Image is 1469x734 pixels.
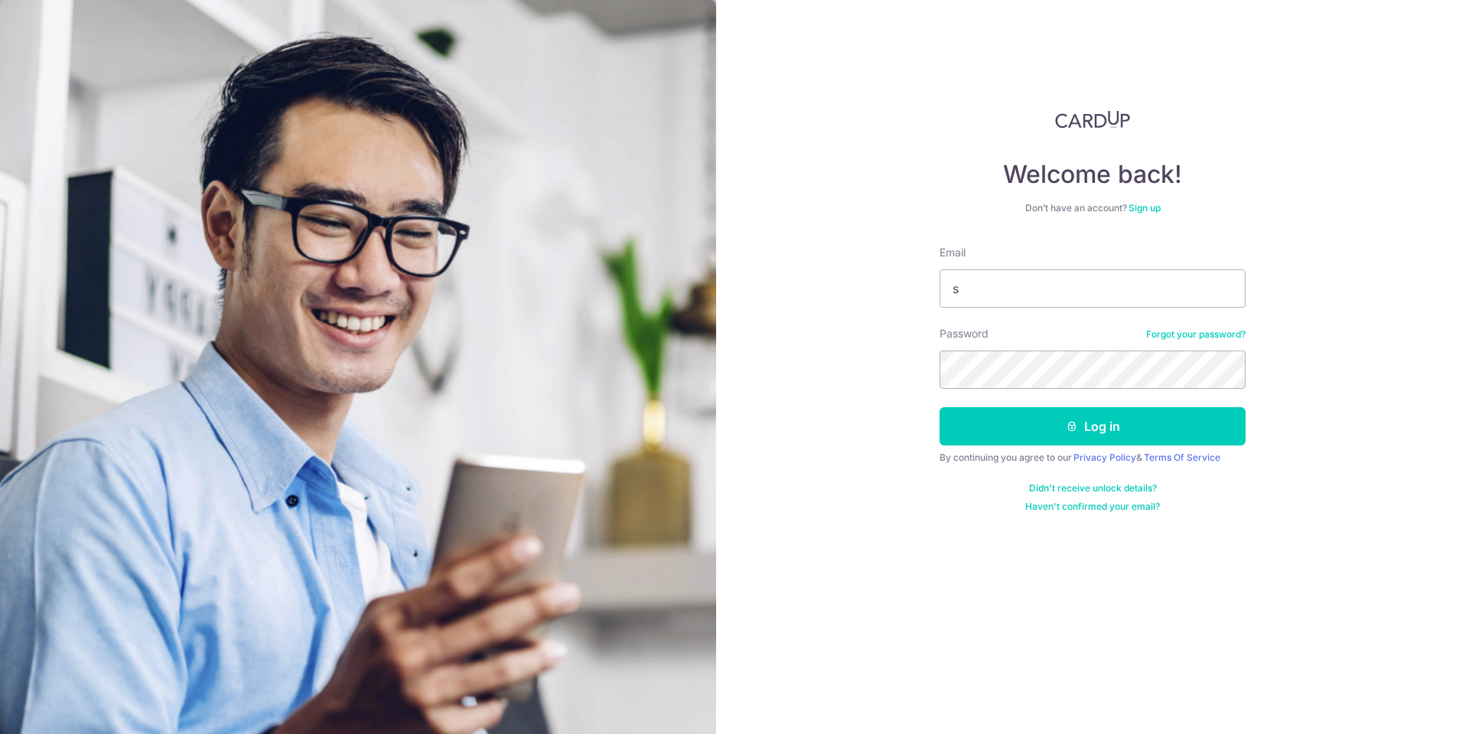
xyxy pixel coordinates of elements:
input: Enter your Email [940,269,1246,308]
div: By continuing you agree to our & [940,452,1246,464]
div: Don’t have an account? [940,202,1246,214]
a: Didn't receive unlock details? [1029,482,1157,494]
button: Log in [940,407,1246,445]
a: Sign up [1129,202,1161,214]
label: Password [940,326,989,341]
a: Haven't confirmed your email? [1025,501,1160,513]
label: Email [940,245,966,260]
h4: Welcome back! [940,159,1246,190]
img: CardUp Logo [1055,110,1130,129]
a: Privacy Policy [1073,452,1136,463]
a: Forgot your password? [1146,328,1246,341]
a: Terms Of Service [1144,452,1220,463]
